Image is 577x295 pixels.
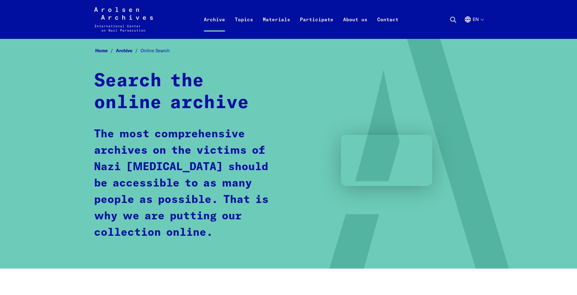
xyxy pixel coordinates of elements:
[94,72,249,112] strong: Search the online archive
[372,15,403,39] a: Contact
[116,48,141,53] a: Archive
[95,48,116,53] a: Home
[338,15,372,39] a: About us
[199,7,403,32] nav: Primary
[464,16,483,38] button: English, language selection
[199,15,230,39] a: Archive
[94,46,483,56] nav: Breadcrumb
[141,48,170,53] span: Online Search
[230,15,258,39] a: Topics
[258,15,295,39] a: Materials
[295,15,338,39] a: Participate
[94,126,278,241] p: The most comprehensive archives on the victims of Nazi [MEDICAL_DATA] should be accessible to as ...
